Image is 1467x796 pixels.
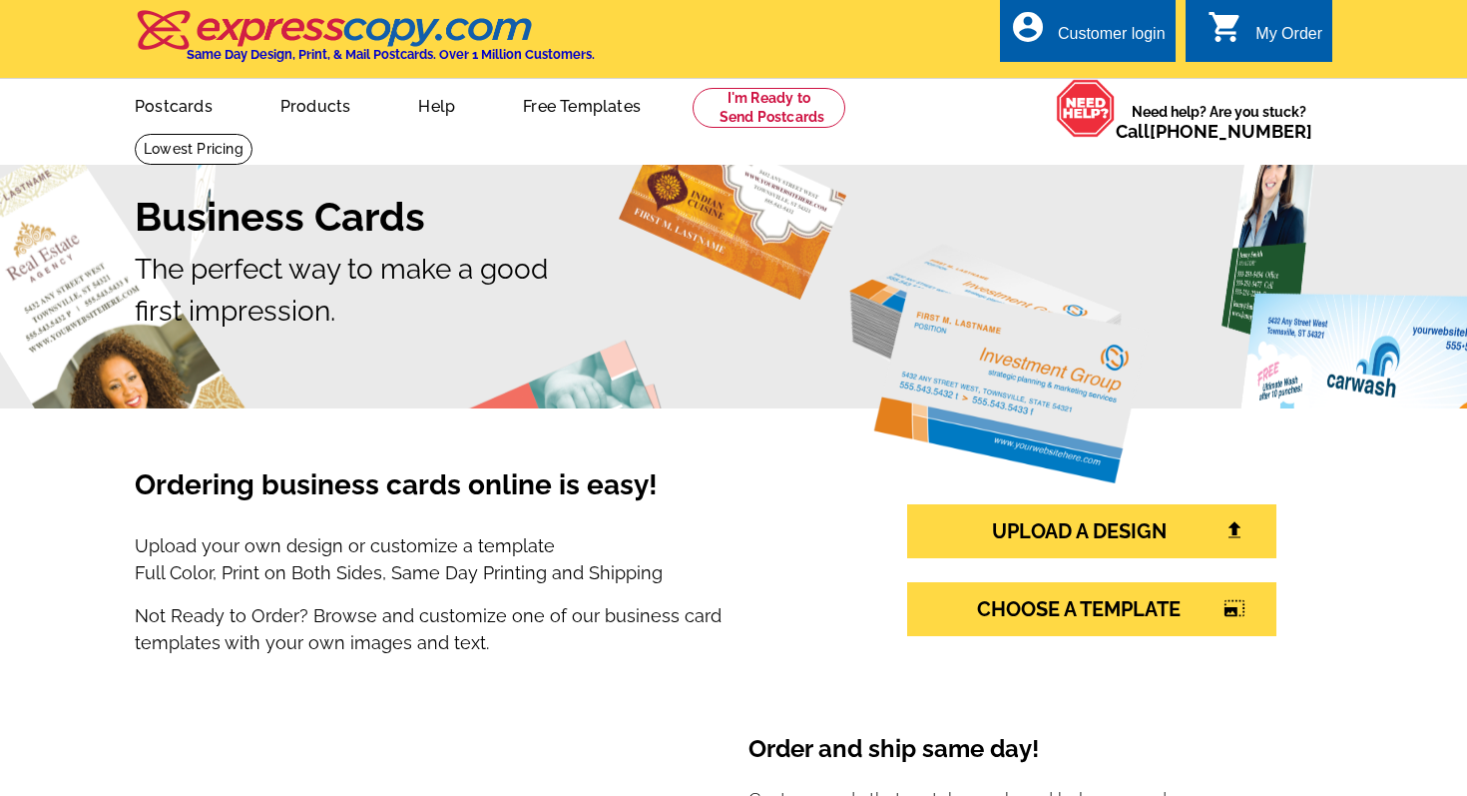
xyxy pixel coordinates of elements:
[1010,22,1166,47] a: account_circle Customer login
[491,81,673,128] a: Free Templates
[1208,22,1322,47] a: shopping_cart My Order
[1223,599,1245,617] i: photo_size_select_large
[135,602,821,656] p: Not Ready to Order? Browse and customize one of our business card templates with your own images ...
[1056,79,1116,138] img: help
[135,249,1332,333] p: The perfect way to make a good first impression.
[103,81,244,128] a: Postcards
[907,582,1276,636] a: CHOOSE A TEMPLATEphoto_size_select_large
[1255,25,1322,53] div: My Order
[135,193,1332,241] h1: Business Cards
[907,504,1276,558] a: UPLOAD A DESIGN
[1116,102,1322,142] span: Need help? Are you stuck?
[248,81,383,128] a: Products
[1116,121,1312,142] span: Call
[1150,121,1312,142] a: [PHONE_NUMBER]
[135,468,821,524] h3: Ordering business cards online is easy!
[386,81,487,128] a: Help
[849,244,1149,483] img: investment-group.png
[135,532,821,586] p: Upload your own design or customize a template Full Color, Print on Both Sides, Same Day Printing...
[1010,9,1046,45] i: account_circle
[135,24,595,62] a: Same Day Design, Print, & Mail Postcards. Over 1 Million Customers.
[187,47,595,62] h4: Same Day Design, Print, & Mail Postcards. Over 1 Million Customers.
[748,735,1242,780] h4: Order and ship same day!
[1208,9,1243,45] i: shopping_cart
[1058,25,1166,53] div: Customer login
